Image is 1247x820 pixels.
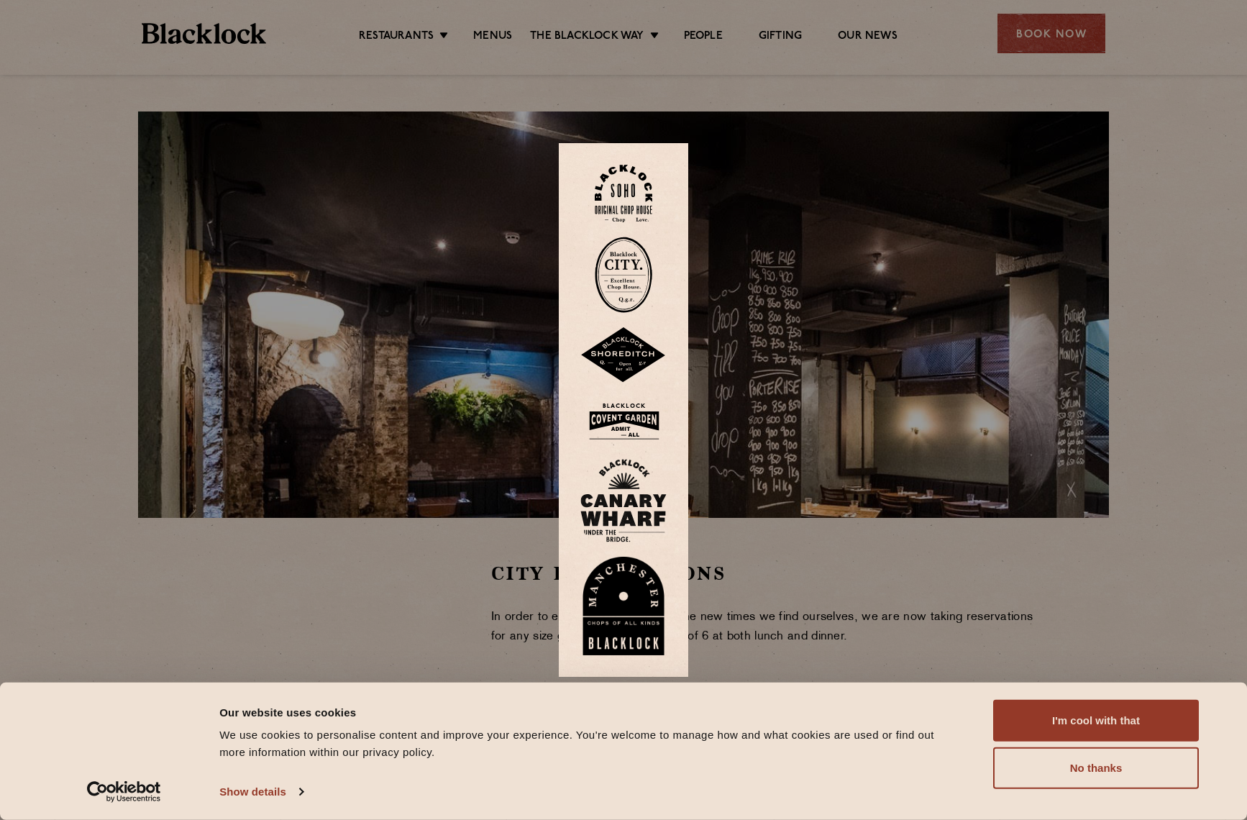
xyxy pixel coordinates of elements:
img: BL_CW_Logo_Website.svg [580,459,667,542]
div: We use cookies to personalise content and improve your experience. You're welcome to manage how a... [219,726,961,761]
button: No thanks [993,747,1199,789]
a: Usercentrics Cookiebot - opens in a new window [61,781,187,803]
img: BL_Manchester_Logo-bleed.png [580,557,667,656]
a: Show details [219,781,303,803]
div: Our website uses cookies [219,703,961,721]
img: Soho-stamp-default.svg [595,165,652,223]
img: BLA_1470_CoventGarden_Website_Solid.svg [580,398,667,445]
button: I'm cool with that [993,700,1199,742]
img: Shoreditch-stamp-v2-default.svg [580,327,667,383]
img: City-stamp-default.svg [595,237,652,313]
